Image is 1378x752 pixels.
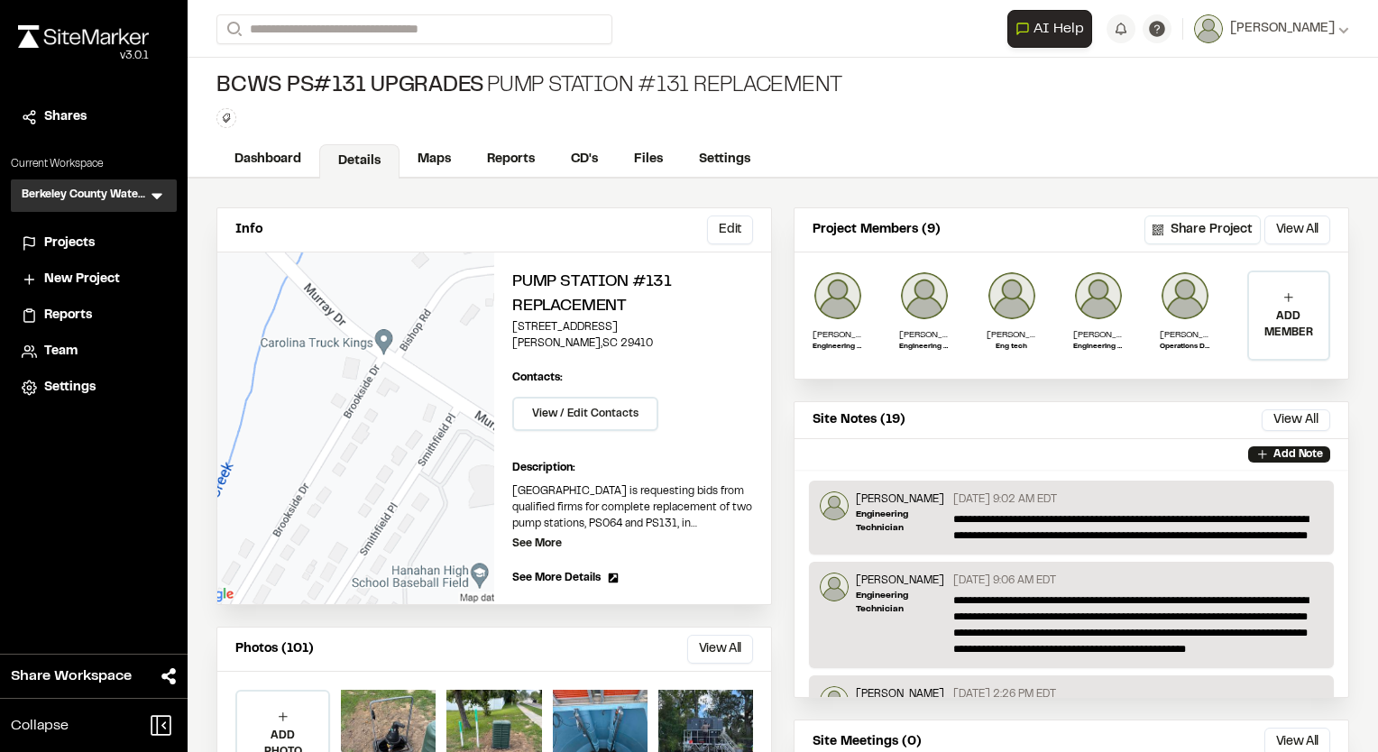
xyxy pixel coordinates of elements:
a: Projects [22,234,166,253]
span: AI Help [1033,18,1084,40]
p: Engineering Technician [899,342,950,353]
a: Files [616,142,681,177]
p: Project Members (9) [813,220,941,240]
span: [PERSON_NAME] [1230,19,1335,39]
a: Details [319,144,400,179]
span: BCWS PS#131 Upgrades [216,72,483,101]
p: Description: [512,460,753,476]
img: Josh Cooper [1073,271,1124,321]
span: New Project [44,270,120,289]
p: See More [512,536,562,552]
p: Engineering Technician [856,589,946,616]
span: Reports [44,306,92,326]
p: Current Workspace [11,156,177,172]
p: ADD MEMBER [1249,308,1328,341]
img: Joseph [987,271,1037,321]
a: Maps [400,142,469,177]
span: Projects [44,234,95,253]
button: View All [687,635,753,664]
p: Operations Director [1160,342,1210,353]
span: Collapse [11,715,69,737]
button: [PERSON_NAME] [1194,14,1349,43]
p: [PERSON_NAME] [899,328,950,342]
h3: Berkeley County Water & Sewer [22,187,148,205]
span: Settings [44,378,96,398]
button: Open AI Assistant [1007,10,1092,48]
a: Reports [22,306,166,326]
a: Dashboard [216,142,319,177]
p: [PERSON_NAME] [856,491,946,508]
span: Share Workspace [11,665,132,687]
p: [DATE] 9:06 AM EDT [953,573,1056,589]
span: Team [44,342,78,362]
p: [PERSON_NAME] , SC 29410 [512,335,753,352]
p: Contacts: [512,370,563,386]
p: Photos (101) [235,639,314,659]
img: rebrand.png [18,25,149,48]
p: [PERSON_NAME] [856,573,946,589]
span: Shares [44,107,87,127]
p: [GEOGRAPHIC_DATA] is requesting bids from qualified firms for complete replacement of two pump st... [512,483,753,532]
p: [PERSON_NAME] [856,686,946,702]
img: Micah Trembath [820,491,849,520]
p: Eng tech [987,342,1037,353]
img: Jakob Koeniger [1160,271,1210,321]
a: Shares [22,107,166,127]
p: [PERSON_NAME] [813,328,863,342]
a: CD's [553,142,616,177]
a: Settings [681,142,768,177]
button: Edit Tags [216,108,236,128]
span: See More Details [512,570,601,586]
button: Search [216,14,249,44]
a: New Project [22,270,166,289]
p: Site Notes (19) [813,410,905,430]
p: Engineering Manager [1073,342,1124,353]
button: View All [1264,216,1330,244]
button: Edit [707,216,753,244]
p: Site Meetings (0) [813,732,922,752]
img: Robert Gaskins [813,271,863,321]
p: [DATE] 2:26 PM EDT [953,686,1056,702]
button: View / Edit Contacts [512,397,658,431]
p: [PERSON_NAME] [1160,328,1210,342]
img: Micah Trembath [899,271,950,321]
p: [STREET_ADDRESS] [512,319,753,335]
p: Engineering Technician [856,508,946,535]
button: View All [1262,409,1330,431]
a: Settings [22,378,166,398]
img: Micah Trembath [820,573,849,601]
div: Open AI Assistant [1007,10,1099,48]
p: [DATE] 9:02 AM EDT [953,491,1057,508]
img: Micah Trembath [820,686,849,715]
div: Pump Station #131 Replacement [216,72,842,101]
img: User [1194,14,1223,43]
p: Engineering Field Coordinator [813,342,863,353]
a: Team [22,342,166,362]
button: Share Project [1144,216,1261,244]
p: [PERSON_NAME] [1073,328,1124,342]
p: Add Note [1273,446,1323,463]
p: [PERSON_NAME] [987,328,1037,342]
a: Reports [469,142,553,177]
div: Oh geez...please don't... [18,48,149,64]
h2: Pump Station #131 Replacement [512,271,753,319]
p: Info [235,220,262,240]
